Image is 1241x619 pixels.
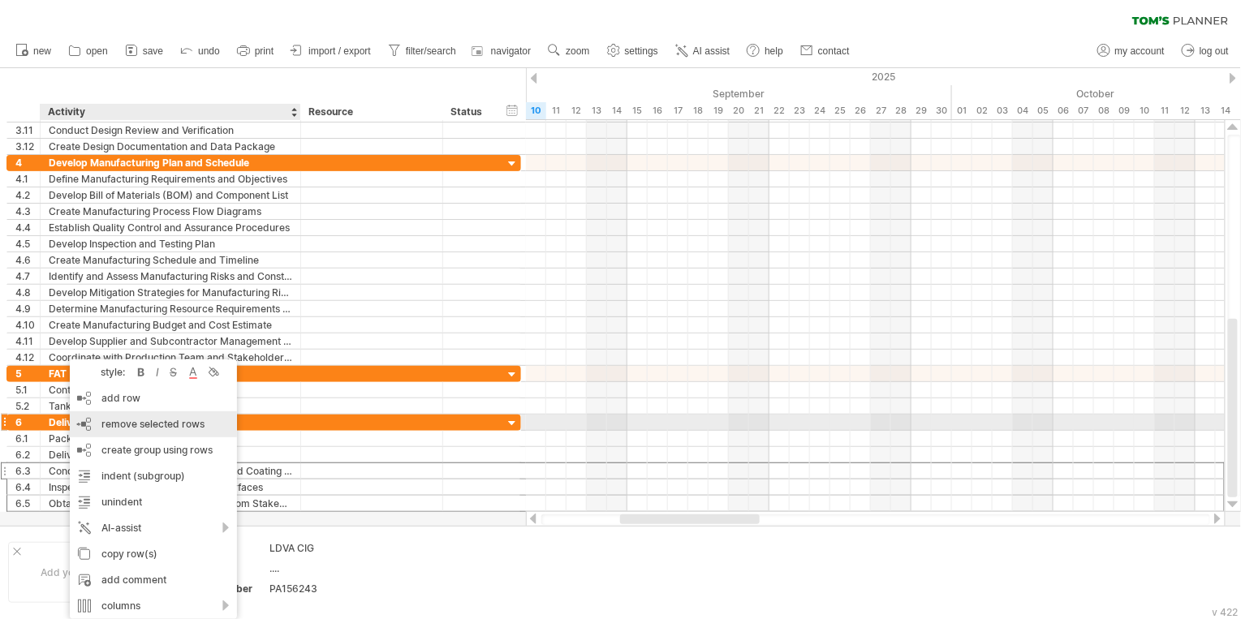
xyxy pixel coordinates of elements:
div: Sunday, 12 October 2025 [1175,102,1196,119]
div: Friday, 26 September 2025 [851,102,871,119]
span: new [33,45,51,57]
div: Monday, 22 September 2025 [769,102,790,119]
span: help [765,45,783,57]
div: Saturday, 13 September 2025 [587,102,607,119]
a: save [121,41,168,62]
a: import / export [287,41,376,62]
div: 6.2 [15,447,40,462]
div: create group using rows [70,437,237,463]
span: contact [818,45,850,57]
div: Friday, 3 October 2025 [993,102,1013,119]
div: 4.4 [15,220,40,235]
span: print [255,45,274,57]
div: Tuesday, 14 October 2025 [1216,102,1236,119]
div: 5.1 [15,382,40,398]
div: FAT [49,366,292,381]
div: Control Panel FAT [49,382,292,398]
div: Sunday, 5 October 2025 [1033,102,1054,119]
a: settings [603,41,663,62]
div: 4.8 [15,285,40,300]
div: 3.11 [15,123,40,138]
span: navigator [491,45,531,57]
div: Tuesday, 7 October 2025 [1074,102,1094,119]
div: Thursday, 9 October 2025 [1114,102,1135,119]
div: indent (subgroup) [70,463,237,489]
div: unindent [70,489,237,515]
div: Create Manufacturing Process Flow Diagrams [49,204,292,219]
div: Friday, 10 October 2025 [1135,102,1155,119]
div: Saturday, 4 October 2025 [1013,102,1033,119]
div: 5 [15,366,40,381]
div: Monday, 13 October 2025 [1196,102,1216,119]
div: Establish Quality Control and Assurance Procedures [49,220,292,235]
div: September 2025 [343,85,952,102]
div: copy row(s) [70,541,237,567]
div: Develop Manufacturing Plan and Schedule [49,155,292,170]
div: Develop Supplier and Subcontractor Management Plan [49,333,292,349]
a: print [233,41,278,62]
div: Saturday, 20 September 2025 [729,102,749,119]
div: Thursday, 25 September 2025 [830,102,851,119]
div: add comment [70,567,237,593]
div: Sunday, 21 September 2025 [749,102,769,119]
div: Delivery to [GEOGRAPHIC_DATA] Port [49,447,292,462]
div: Monday, 6 October 2025 [1054,102,1074,119]
div: LDVA CIG [270,541,407,555]
span: open [86,45,108,57]
a: filter/search [384,41,461,62]
div: Inspect and Test Painted and Coated Surfaces [49,479,292,495]
div: 4.11 [15,333,40,349]
div: AI-assist [70,515,237,541]
a: AI assist [671,41,735,62]
div: Create Manufacturing Schedule and Timeline [49,252,292,268]
span: AI assist [693,45,730,57]
div: Thursday, 18 September 2025 [688,102,709,119]
div: Determine Manufacturing Resource Requirements and Allocation [49,301,292,316]
div: Add your own logo [8,542,160,603]
div: Wednesday, 24 September 2025 [810,102,830,119]
div: 4.12 [15,350,40,365]
a: navigator [469,41,536,62]
span: save [143,45,163,57]
a: new [11,41,56,62]
div: Wednesday, 8 October 2025 [1094,102,1114,119]
div: Develop Bill of Materials (BOM) and Component List [49,187,292,203]
span: filter/search [406,45,456,57]
div: Conduct Design Review and Verification [49,123,292,138]
div: Sunday, 28 September 2025 [891,102,911,119]
div: Develop Mitigation Strategies for Manufacturing Risks [49,285,292,300]
div: 4 [15,155,40,170]
div: Wednesday, 1 October 2025 [952,102,972,119]
div: Friday, 12 September 2025 [567,102,587,119]
div: 6.5 [15,496,40,511]
div: Status [450,104,486,120]
div: 4.2 [15,187,40,203]
div: Tuesday, 16 September 2025 [648,102,668,119]
a: help [743,41,788,62]
div: 6.1 [15,431,40,446]
div: Define Manufacturing Requirements and Objectives [49,171,292,187]
div: Create Manufacturing Budget and Cost Estimate [49,317,292,333]
a: open [64,41,113,62]
div: Obtain Final Acceptance and Approval from Stakeholders [49,496,292,511]
a: log out [1178,41,1234,62]
div: 4.10 [15,317,40,333]
div: Conduct Risk Assessment for Painting and Coating Process [49,463,292,479]
div: Thursday, 11 September 2025 [546,102,567,119]
div: 5.2 [15,398,40,414]
span: log out [1200,45,1229,57]
div: Wednesday, 17 September 2025 [668,102,688,119]
div: Develop Inspection and Testing Plan [49,236,292,251]
div: v 422 [1213,606,1239,618]
span: undo [198,45,220,57]
a: undo [176,41,225,62]
div: Identify and Assess Manufacturing Risks and Constraints [49,269,292,284]
div: Friday, 19 September 2025 [709,102,729,119]
a: my account [1093,41,1170,62]
span: zoom [566,45,589,57]
div: 4.6 [15,252,40,268]
div: add row [70,385,237,411]
div: Create Design Documentation and Data Package [49,139,292,154]
div: Packing [49,431,292,446]
div: Saturday, 27 September 2025 [871,102,891,119]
